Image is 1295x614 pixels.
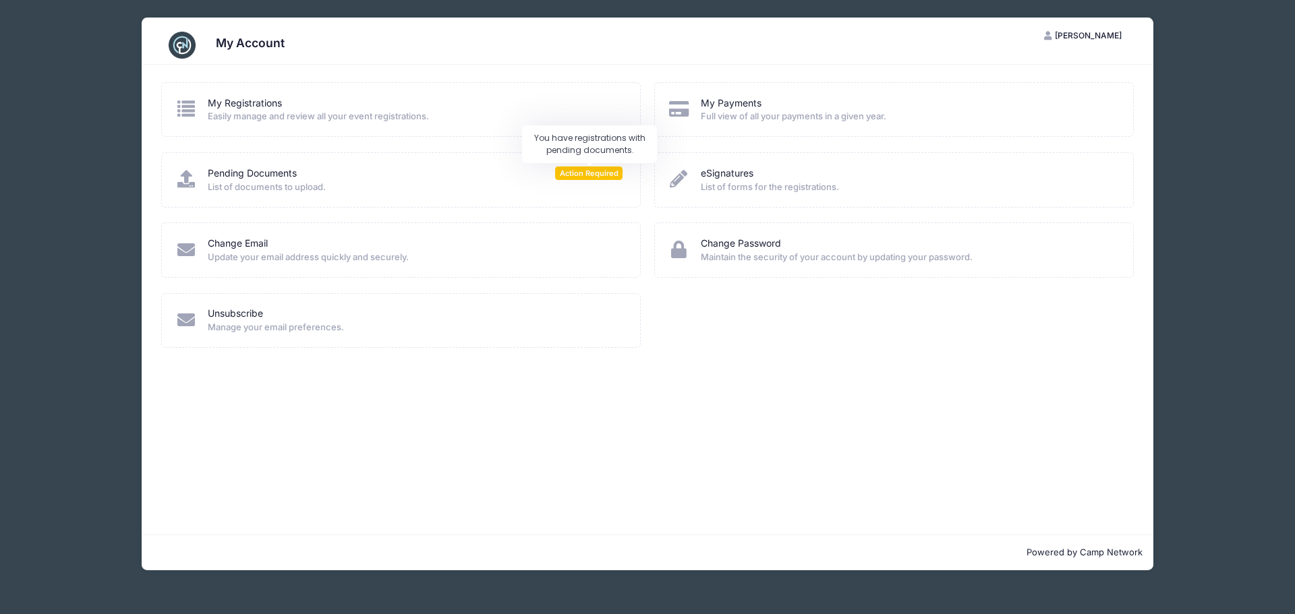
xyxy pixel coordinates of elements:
[152,546,1143,559] p: Powered by Camp Network
[169,32,196,59] img: CampNetwork
[208,110,623,123] span: Easily manage and review all your event registrations.
[701,237,781,251] a: Change Password
[216,36,285,50] h3: My Account
[208,96,282,111] a: My Registrations
[208,307,263,321] a: Unsubscribe
[701,181,1116,194] span: List of forms for the registrations.
[555,166,623,179] span: Action Required
[701,166,753,181] a: eSignatures
[208,237,268,251] a: Change Email
[522,125,657,163] div: You have registrations with pending documents.
[208,166,297,181] a: Pending Documents
[1055,30,1122,40] span: [PERSON_NAME]
[701,110,1116,123] span: Full view of all your payments in a given year.
[701,96,761,111] a: My Payments
[208,181,623,194] span: List of documents to upload.
[208,321,623,334] span: Manage your email preferences.
[1033,24,1134,47] button: [PERSON_NAME]
[701,251,1116,264] span: Maintain the security of your account by updating your password.
[208,251,623,264] span: Update your email address quickly and securely.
